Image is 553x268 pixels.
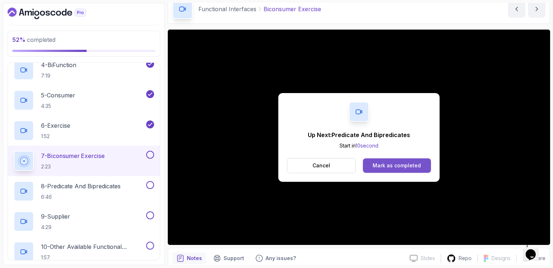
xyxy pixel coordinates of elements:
[516,255,545,262] button: Share
[41,102,75,110] p: 4:35
[523,239,546,261] iframe: chat widget
[491,255,511,262] p: Designs
[14,242,154,262] button: 10-Other Available Functional Interfaces1:57
[421,255,435,262] p: Slides
[41,182,121,190] p: 8 - Predicate And Bipredicates
[264,5,321,13] p: Biconsumer Exercise
[355,142,378,149] span: 10 second
[41,121,70,130] p: 6 - Exercise
[41,61,76,69] p: 4 - BiFunction
[8,8,103,19] a: Dashboard
[287,158,356,173] button: Cancel
[363,158,431,173] button: Mark as completed
[41,151,105,160] p: 7 - Biconsumer Exercise
[198,5,256,13] p: Functional Interfaces
[14,211,154,232] button: 9-Supplier4:29
[41,242,145,251] p: 10 - Other Available Functional Interfaces
[459,255,472,262] p: Repo
[41,133,70,140] p: 1:52
[508,0,525,18] button: previous content
[187,255,202,262] p: Notes
[41,163,105,170] p: 2:23
[266,255,296,262] p: Any issues?
[441,254,477,263] a: Repo
[528,0,545,18] button: next content
[313,162,330,169] p: Cancel
[168,30,550,245] iframe: 7 - BiConsumer Exercise
[41,224,70,231] p: 4:29
[224,255,244,262] p: Support
[373,162,421,169] div: Mark as completed
[41,193,121,201] p: 6:46
[41,91,75,100] p: 5 - Consumer
[209,252,248,264] button: Support button
[14,90,154,110] button: 5-Consumer4:35
[14,181,154,201] button: 8-Predicate And Bipredicates6:46
[308,131,410,139] p: Up Next: Predicate And Bipredicates
[12,36,55,43] span: completed
[172,252,206,264] button: notes button
[12,36,26,43] span: 52 %
[308,142,410,149] p: Start in
[14,60,154,80] button: 4-BiFunction7:19
[41,72,76,79] p: 7:19
[41,254,145,261] p: 1:57
[251,252,300,264] button: Feedback button
[14,120,154,141] button: 6-Exercise1:52
[41,212,70,221] p: 9 - Supplier
[14,151,154,171] button: 7-Biconsumer Exercise2:23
